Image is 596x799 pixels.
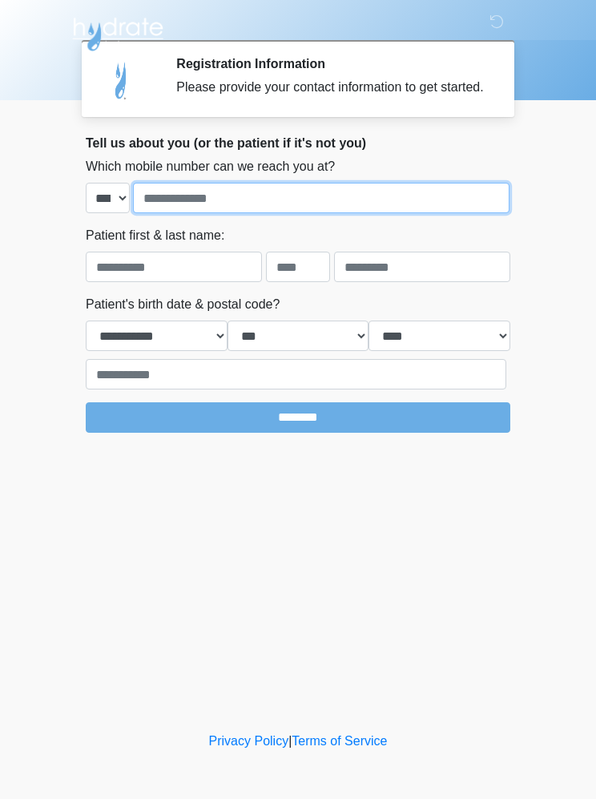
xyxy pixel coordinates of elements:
[86,157,335,176] label: Which mobile number can we reach you at?
[292,734,387,748] a: Terms of Service
[86,295,280,314] label: Patient's birth date & postal code?
[288,734,292,748] a: |
[209,734,289,748] a: Privacy Policy
[86,135,510,151] h2: Tell us about you (or the patient if it's not you)
[176,78,486,97] div: Please provide your contact information to get started.
[98,56,146,104] img: Agent Avatar
[70,12,166,52] img: Hydrate IV Bar - Flagstaff Logo
[86,226,224,245] label: Patient first & last name:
